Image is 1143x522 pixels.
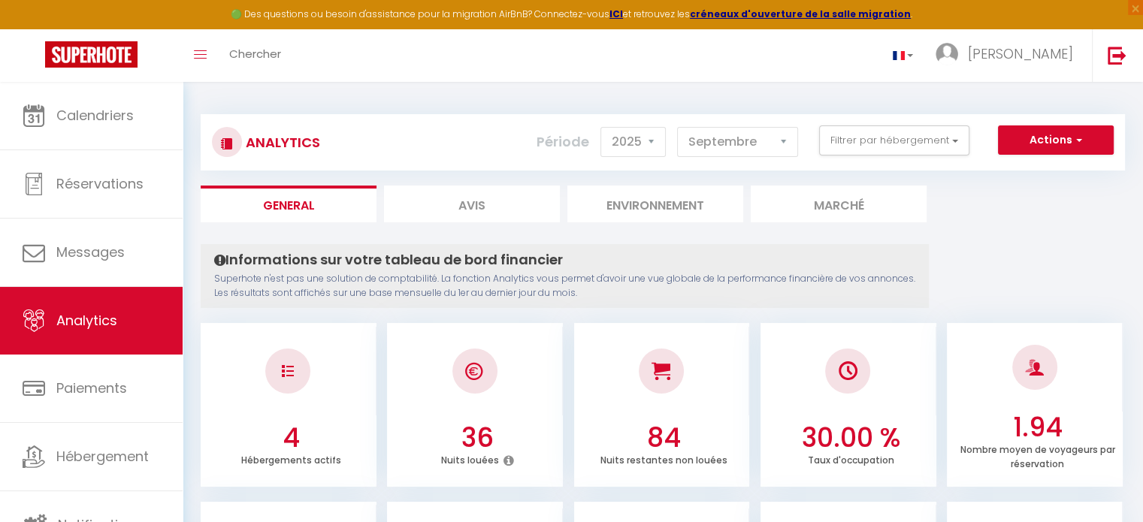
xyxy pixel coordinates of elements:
[936,43,958,65] img: ...
[242,125,320,159] h3: Analytics
[12,6,57,51] button: Ouvrir le widget de chat LiveChat
[56,311,117,330] span: Analytics
[56,447,149,466] span: Hébergement
[600,451,727,466] p: Nuits restantes non louées
[229,46,281,62] span: Chercher
[56,243,125,261] span: Messages
[56,174,144,193] span: Réservations
[56,379,127,397] span: Paiements
[56,106,134,125] span: Calendriers
[770,422,933,454] h3: 30.00 %
[567,186,743,222] li: Environnement
[1108,46,1126,65] img: logout
[441,451,499,466] p: Nuits louées
[45,41,138,68] img: Super Booking
[690,8,911,20] a: créneaux d'ouverture de la salle migration
[609,8,623,20] a: ICI
[218,29,292,82] a: Chercher
[808,451,894,466] p: Taux d'occupation
[956,412,1119,443] h3: 1.94
[210,422,373,454] h3: 4
[384,186,560,222] li: Avis
[960,440,1114,470] p: Nombre moyen de voyageurs par réservation
[241,451,341,466] p: Hébergements actifs
[998,125,1114,155] button: Actions
[396,422,559,454] h3: 36
[282,365,294,377] img: NO IMAGE
[201,186,376,222] li: General
[582,422,745,454] h3: 84
[924,29,1092,82] a: ... [PERSON_NAME]
[968,44,1073,63] span: [PERSON_NAME]
[537,125,589,158] label: Période
[214,272,915,300] p: Superhote n'est pas une solution de comptabilité. La fonction Analytics vous permet d'avoir une v...
[751,186,927,222] li: Marché
[214,252,915,268] h4: Informations sur votre tableau de bord financier
[819,125,969,155] button: Filtrer par hébergement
